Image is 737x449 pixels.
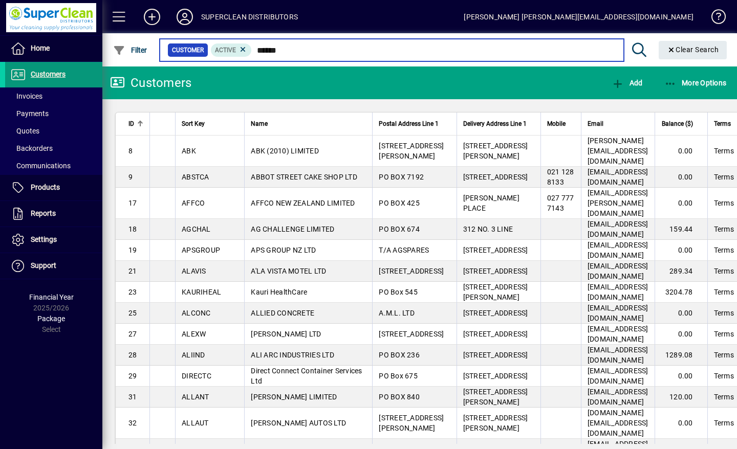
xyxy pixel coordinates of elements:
[664,79,727,87] span: More Options
[588,168,648,186] span: [EMAIL_ADDRESS][DOMAIN_NAME]
[5,253,102,279] a: Support
[547,118,566,129] span: Mobile
[655,282,707,303] td: 3204.78
[655,261,707,282] td: 289.34
[588,325,648,343] span: [EMAIL_ADDRESS][DOMAIN_NAME]
[379,288,418,296] span: PO Box 545
[655,387,707,408] td: 120.00
[463,330,528,338] span: [STREET_ADDRESS]
[714,371,734,381] span: Terms
[463,309,528,317] span: [STREET_ADDRESS]
[379,351,420,359] span: PO BOX 236
[5,201,102,227] a: Reports
[655,345,707,366] td: 1289.08
[714,418,734,428] span: Terms
[10,92,42,100] span: Invoices
[588,118,603,129] span: Email
[714,224,734,234] span: Terms
[182,330,206,338] span: ALEXW
[5,105,102,122] a: Payments
[5,140,102,157] a: Backorders
[251,173,357,181] span: ABBOT STREET CAKE SHOP LTD
[588,388,648,406] span: [EMAIL_ADDRESS][DOMAIN_NAME]
[5,36,102,61] a: Home
[463,142,528,160] span: [STREET_ADDRESS][PERSON_NAME]
[379,199,420,207] span: PO BOX 425
[251,393,337,401] span: [PERSON_NAME] LIMITED
[655,240,707,261] td: 0.00
[714,146,734,156] span: Terms
[128,419,137,427] span: 32
[379,246,429,254] span: T/A AGSPARES
[128,309,137,317] span: 25
[655,366,707,387] td: 0.00
[588,304,648,322] span: [EMAIL_ADDRESS][DOMAIN_NAME]
[251,288,307,296] span: Kauri HealthCare
[251,367,362,385] span: Direct Connect Container Services Ltd
[714,329,734,339] span: Terms
[182,147,196,155] span: ABK
[251,351,334,359] span: ALI ARC INDUSTRIES LTD
[211,43,252,57] mat-chip: Activation Status: Active
[128,351,137,359] span: 28
[667,46,719,54] span: Clear Search
[379,414,444,432] span: [STREET_ADDRESS][PERSON_NAME]
[31,261,56,270] span: Support
[251,147,319,155] span: ABK (2010) LIMITED
[251,199,355,207] span: AFFCO NEW ZEALAND LIMITED
[10,162,71,170] span: Communications
[182,288,221,296] span: KAURIHEAL
[168,8,201,26] button: Profile
[662,118,693,129] span: Balance ($)
[662,74,729,92] button: More Options
[31,235,57,243] span: Settings
[659,41,727,59] button: Clear
[128,288,137,296] span: 23
[463,283,528,301] span: [STREET_ADDRESS][PERSON_NAME]
[463,388,528,406] span: [STREET_ADDRESS][PERSON_NAME]
[588,367,648,385] span: [EMAIL_ADDRESS][DOMAIN_NAME]
[5,175,102,200] a: Products
[463,173,528,181] span: [STREET_ADDRESS]
[10,144,53,152] span: Backorders
[609,74,645,92] button: Add
[463,194,519,212] span: [PERSON_NAME] PLACE
[714,172,734,182] span: Terms
[714,287,734,297] span: Terms
[128,393,137,401] span: 31
[655,188,707,219] td: 0.00
[714,350,734,360] span: Terms
[128,147,133,155] span: 8
[182,419,209,427] span: ALLAUT
[547,118,575,129] div: Mobile
[182,199,205,207] span: AFFCO
[588,346,648,364] span: [EMAIL_ADDRESS][DOMAIN_NAME]
[379,267,444,275] span: [STREET_ADDRESS]
[588,241,648,259] span: [EMAIL_ADDRESS][DOMAIN_NAME]
[655,219,707,240] td: 159.44
[31,183,60,191] span: Products
[251,246,316,254] span: APS GROUP NZ LTD
[110,75,191,91] div: Customers
[379,330,444,338] span: [STREET_ADDRESS]
[547,168,574,186] span: 021 128 8133
[251,118,366,129] div: Name
[463,118,527,129] span: Delivery Address Line 1
[128,118,134,129] span: ID
[379,309,415,317] span: A.M.L. LTD
[379,142,444,160] span: [STREET_ADDRESS][PERSON_NAME]
[136,8,168,26] button: Add
[547,194,574,212] span: 027 777 7143
[463,267,528,275] span: [STREET_ADDRESS]
[714,118,731,129] span: Terms
[128,372,137,380] span: 29
[463,246,528,254] span: [STREET_ADDRESS]
[714,392,734,402] span: Terms
[128,267,137,275] span: 21
[31,70,66,78] span: Customers
[128,199,137,207] span: 17
[661,118,702,129] div: Balance ($)
[182,267,206,275] span: ALAVIS
[588,409,648,437] span: [DOMAIN_NAME][EMAIL_ADDRESS][DOMAIN_NAME]
[612,79,642,87] span: Add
